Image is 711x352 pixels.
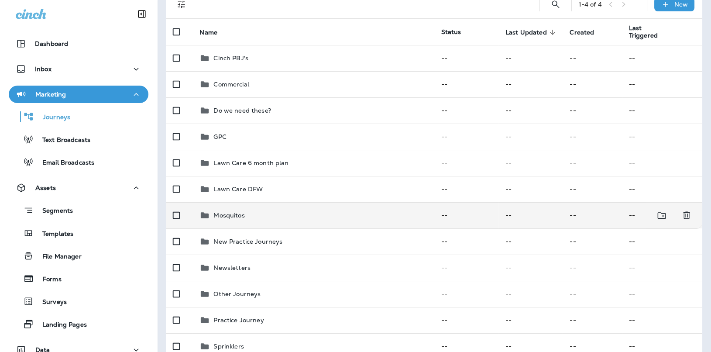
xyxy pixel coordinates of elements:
[498,307,563,333] td: --
[9,130,148,148] button: Text Broadcasts
[563,307,622,333] td: --
[213,317,264,324] p: Practice Journey
[213,186,263,193] p: Lawn Care DFW
[498,45,563,71] td: --
[563,202,622,228] td: --
[563,45,622,71] td: --
[622,45,702,71] td: --
[9,224,148,242] button: Templates
[9,153,148,171] button: Email Broadcasts
[622,150,702,176] td: --
[434,45,498,71] td: --
[213,290,261,297] p: Other Journeys
[9,247,148,265] button: File Manager
[199,29,217,36] span: Name
[9,269,148,288] button: Forms
[563,97,622,124] td: --
[213,55,248,62] p: Cinch PBJ's
[563,150,622,176] td: --
[570,29,594,36] span: Created
[9,201,148,220] button: Segments
[629,24,672,39] span: Last Triggered
[498,228,563,255] td: --
[34,321,87,329] p: Landing Pages
[563,71,622,97] td: --
[434,307,498,333] td: --
[563,281,622,307] td: --
[498,71,563,97] td: --
[434,202,498,228] td: --
[434,150,498,176] td: --
[434,176,498,202] td: --
[213,133,226,140] p: GPC
[34,114,70,122] p: Journeys
[35,91,66,98] p: Marketing
[9,179,148,197] button: Assets
[213,159,289,166] p: Lawn Care 6 month plan
[563,124,622,150] td: --
[130,5,154,23] button: Collapse Sidebar
[653,207,671,224] button: Move to folder
[434,124,498,150] td: --
[563,176,622,202] td: --
[505,29,547,36] span: Last Updated
[563,228,622,255] td: --
[213,238,282,245] p: New Practice Journeys
[498,281,563,307] td: --
[34,159,94,167] p: Email Broadcasts
[35,66,52,72] p: Inbox
[34,276,62,284] p: Forms
[622,202,676,228] td: --
[498,202,563,228] td: --
[622,228,702,255] td: --
[505,28,558,36] span: Last Updated
[213,343,244,350] p: Sprinklers
[678,207,695,224] button: Delete
[9,35,148,52] button: Dashboard
[622,307,702,333] td: --
[579,1,602,8] div: 1 - 4 of 4
[213,264,251,271] p: Newsletters
[434,71,498,97] td: --
[563,255,622,281] td: --
[35,184,56,191] p: Assets
[9,86,148,103] button: Marketing
[441,28,461,36] span: Status
[498,97,563,124] td: --
[434,281,498,307] td: --
[213,81,249,88] p: Commercial
[622,71,702,97] td: --
[199,28,229,36] span: Name
[9,107,148,126] button: Journeys
[9,315,148,333] button: Landing Pages
[434,97,498,124] td: --
[622,281,702,307] td: --
[35,40,68,47] p: Dashboard
[622,255,702,281] td: --
[34,298,67,307] p: Surveys
[498,150,563,176] td: --
[34,207,73,216] p: Segments
[622,176,702,202] td: --
[434,255,498,281] td: --
[434,228,498,255] td: --
[34,230,73,238] p: Templates
[213,212,244,219] p: Mosquitos
[498,124,563,150] td: --
[570,28,605,36] span: Created
[9,292,148,311] button: Surveys
[629,24,661,39] span: Last Triggered
[213,107,271,114] p: Do we need these?
[622,97,702,124] td: --
[498,255,563,281] td: --
[622,124,702,150] td: --
[34,253,82,261] p: File Manager
[498,176,563,202] td: --
[9,60,148,78] button: Inbox
[674,1,688,8] p: New
[34,136,90,145] p: Text Broadcasts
